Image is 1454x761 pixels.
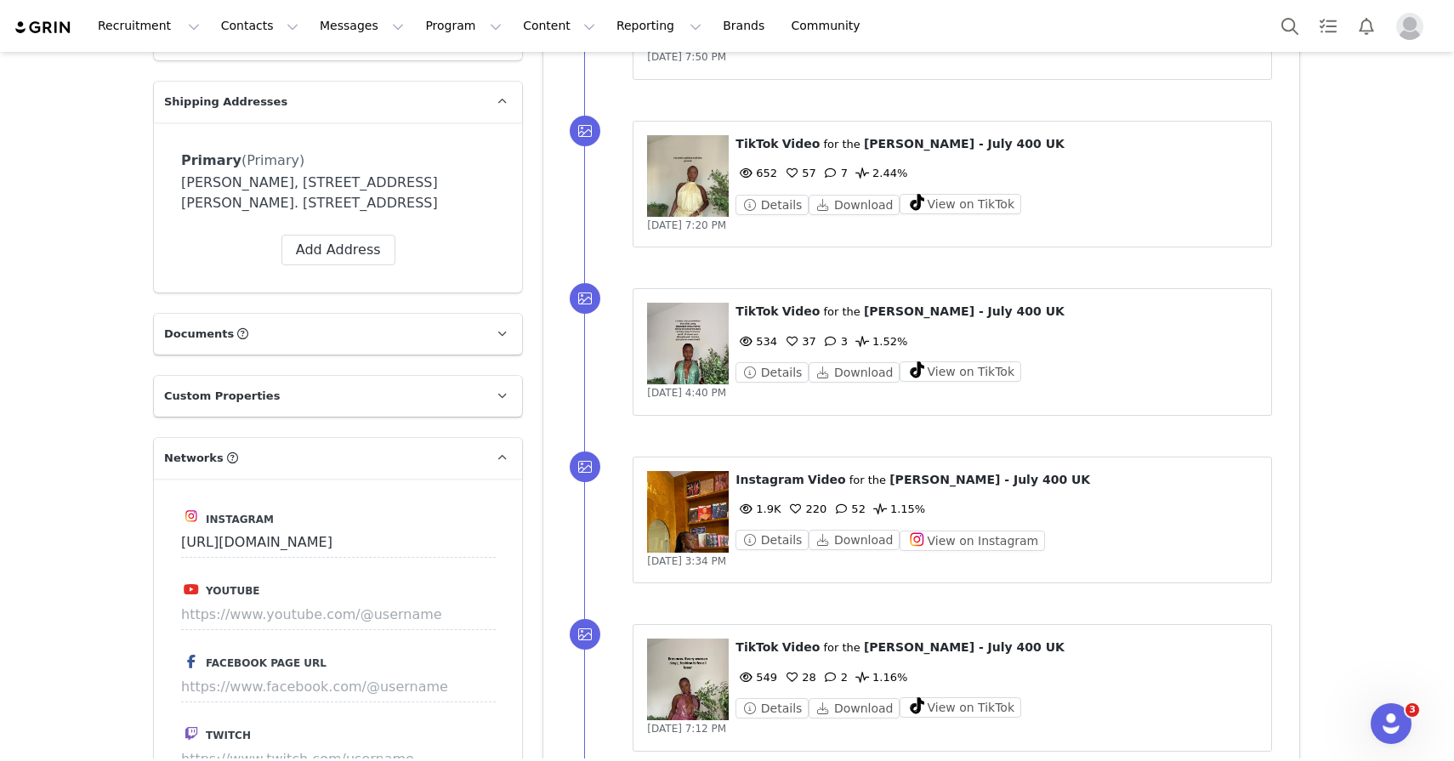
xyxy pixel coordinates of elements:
p: ⁨ ⁩ ⁨ ⁩ for the ⁨ ⁩ [736,303,1258,321]
button: Recruitment [88,7,210,45]
button: Add Address [281,235,395,265]
button: Search [1271,7,1309,45]
span: Twitch [206,730,251,741]
span: 1.15% [870,503,925,515]
span: Instagram [206,514,274,525]
a: Community [781,7,878,45]
button: View on TikTok [900,194,1021,214]
button: Download [809,698,900,718]
a: Brands [713,7,780,45]
a: View on TikTok [900,199,1021,212]
p: ⁨ ⁩ ⁨ ⁩ for the ⁨ ⁩ [736,639,1258,656]
span: Shipping Addresses [164,94,287,111]
button: View on TikTok [900,697,1021,718]
span: TikTok [736,640,778,654]
p: ⁨ ⁩ ⁨ ⁩ for the ⁨ ⁩ [736,471,1258,489]
span: 2 [821,671,848,684]
div: [PERSON_NAME], [STREET_ADDRESS][PERSON_NAME]. [STREET_ADDRESS] [181,173,495,213]
span: 3 [821,335,848,348]
a: View on TikTok [900,366,1021,379]
span: 1.16% [852,671,907,684]
button: Details [736,195,809,215]
button: Profile [1386,13,1440,40]
button: Details [736,362,809,383]
img: instagram.svg [185,509,198,523]
span: 549 [736,671,777,684]
span: 7 [821,167,848,179]
p: ⁨ ⁩ ⁨ ⁩ for the ⁨ ⁩ [736,135,1258,153]
button: Details [736,698,809,718]
span: [PERSON_NAME] - July 400 UK [864,640,1065,654]
span: Documents [164,326,234,343]
span: [PERSON_NAME] - July 400 UK [889,473,1090,486]
button: Notifications [1348,7,1385,45]
span: Instagram [736,473,804,486]
span: 52 [831,503,866,515]
span: [DATE] 7:12 PM [647,723,726,735]
span: TikTok [736,304,778,318]
span: Video [808,473,846,486]
img: grin logo [14,20,73,36]
iframe: Intercom live chat [1371,703,1411,744]
span: [DATE] 7:20 PM [647,219,726,231]
span: Facebook Page URL [206,657,327,669]
button: Details [736,530,809,550]
input: https://www.instagram.com/username [181,527,496,558]
span: Video [782,137,821,150]
button: Download [809,530,900,550]
button: Download [809,195,900,215]
span: 652 [736,167,777,179]
span: 57 [781,167,816,179]
button: Program [415,7,512,45]
a: Tasks [1309,7,1347,45]
button: Download [809,362,900,383]
button: Messages [310,7,414,45]
input: https://www.facebook.com/@username [181,672,496,702]
img: placeholder-profile.jpg [1396,13,1423,40]
span: 220 [786,503,827,515]
span: (Primary) [241,152,304,168]
span: 2.44% [852,167,907,179]
a: View on Instagram [900,534,1045,547]
span: Video [782,304,821,318]
a: View on TikTok [900,702,1021,715]
span: [PERSON_NAME] - July 400 UK [864,304,1065,318]
button: View on Instagram [900,531,1045,551]
span: [DATE] 3:34 PM [647,555,726,567]
input: https://www.youtube.com/@username [181,599,496,630]
span: Networks [164,450,224,467]
span: [DATE] 4:40 PM [647,387,726,399]
button: Content [513,7,605,45]
span: 3 [1406,703,1419,717]
span: TikTok [736,137,778,150]
span: Video [782,640,821,654]
span: Primary [181,152,241,168]
span: Custom Properties [164,388,280,405]
button: View on TikTok [900,361,1021,382]
span: 28 [781,671,816,684]
button: Reporting [606,7,712,45]
span: 1.9K [736,503,781,515]
span: 534 [736,335,777,348]
span: [PERSON_NAME] - July 400 UK [864,137,1065,150]
button: Contacts [211,7,309,45]
span: [DATE] 7:50 PM [647,51,726,63]
span: 1.52% [852,335,907,348]
span: Youtube [206,585,259,597]
span: 37 [781,335,816,348]
body: Rich Text Area. Press ALT-0 for help. [14,14,698,32]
